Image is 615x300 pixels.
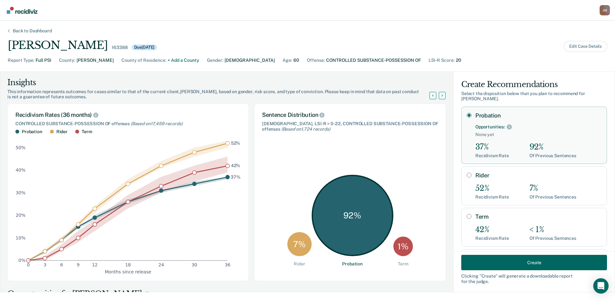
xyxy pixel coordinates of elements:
[8,57,34,64] div: Report Type :
[36,57,51,64] div: Full PSI
[475,172,602,179] label: Rider
[529,184,576,193] div: 7%
[529,194,576,200] div: Of Previous Sentences
[77,262,80,267] text: 9
[307,57,325,64] div: Offense :
[27,262,230,267] g: x-axis tick label
[22,129,42,134] div: Probation
[600,5,610,15] div: J M
[16,145,26,263] g: y-axis tick label
[131,121,183,126] span: (Based on 17,459 records )
[27,262,30,267] text: 0
[77,57,114,64] div: [PERSON_NAME]
[111,45,127,50] div: 163388
[461,273,607,284] div: Clicking " Create " will generate a downloadable report for the judge.
[429,57,455,64] div: LSI-R Score :
[593,278,609,294] div: Open Intercom Messenger
[281,126,330,132] span: (Based on 1,724 records )
[231,141,241,180] g: text
[192,262,197,267] text: 30
[16,235,26,240] text: 10%
[44,262,46,267] text: 3
[294,261,305,267] div: Rider
[342,261,363,267] div: Probation
[16,190,26,195] text: 30%
[7,77,437,88] div: Insights
[231,141,241,146] text: 52%
[461,91,607,102] div: Select the disposition below that you plan to recommend for [PERSON_NAME] .
[125,262,131,267] text: 18
[456,57,461,64] div: 20
[82,129,92,134] div: Term
[287,232,312,256] div: 7 %
[600,5,610,15] button: Profile dropdown button
[225,57,275,64] div: [DEMOGRAPHIC_DATA]
[293,57,299,64] div: 60
[59,57,75,64] div: County :
[207,57,223,64] div: Gender :
[105,269,151,274] g: x-axis label
[262,111,438,118] div: Sentence Distribution
[475,213,602,220] label: Term
[168,57,199,64] div: + Add a County
[312,175,393,256] div: 92 %
[8,39,108,52] div: [PERSON_NAME]
[475,142,509,152] div: 37%
[283,57,292,64] div: Age :
[15,121,241,126] div: CONTROLLED SUBSTANCE-POSSESSION OF offenses
[393,237,413,256] div: 1 %
[16,167,26,173] text: 40%
[105,269,151,274] text: Months since release
[326,57,421,64] div: CONTROLLED SUBSTANCE-POSSESSION OF
[7,89,437,100] div: This information represents outcomes for cases similar to that of the current client, [PERSON_NAM...
[564,41,607,52] button: Edit Case Details
[475,225,509,234] div: 42%
[461,79,607,90] div: Create Recommendations
[475,194,509,200] div: Recidivism Rate
[529,153,576,158] div: Of Previous Sentences
[27,141,230,262] g: dot
[15,111,241,118] div: Recidivism Rates (36 months)
[529,142,576,152] div: 92%
[7,7,37,14] img: Recidiviz
[475,132,602,137] span: None yet
[529,236,576,241] div: Of Previous Sentences
[475,236,509,241] div: Recidivism Rate
[7,289,446,299] div: Opportunities for [PERSON_NAME]
[231,163,241,168] text: 42%
[92,262,98,267] text: 12
[121,57,166,64] div: County of Residence :
[19,258,26,263] text: 0%
[475,112,602,119] label: Probation
[398,261,408,267] div: Term
[5,28,60,34] div: Back to Dashboard
[28,141,227,260] g: area
[16,213,26,218] text: 20%
[475,153,509,158] div: Recidivism Rate
[529,225,576,234] div: < 1%
[262,121,438,132] div: [DEMOGRAPHIC_DATA], LSI-R = 0-22, CONTROLLED SUBSTANCE-POSSESSION OF offenses
[132,45,157,50] div: Due [DATE]
[475,124,505,130] div: Opportunities:
[475,184,509,193] div: 52%
[16,145,26,150] text: 50%
[231,174,241,179] text: 37%
[158,262,164,267] text: 24
[225,262,231,267] text: 36
[60,262,63,267] text: 6
[461,255,607,270] button: Create
[56,129,68,134] div: Rider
